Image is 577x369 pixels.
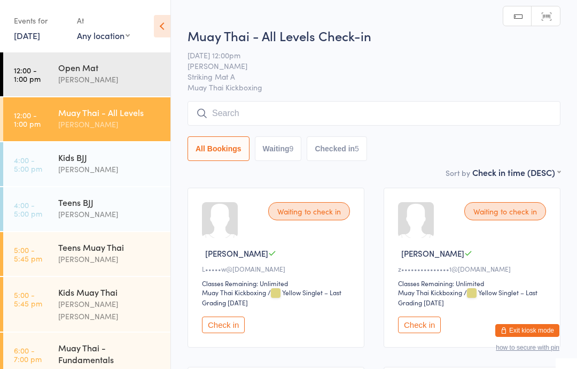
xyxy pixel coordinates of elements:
button: Check in [398,317,441,333]
div: Kids Muay Thai [58,286,161,298]
div: Classes Remaining: Unlimited [398,279,549,288]
time: 12:00 - 1:00 pm [14,66,41,83]
button: Check in [202,317,245,333]
span: [PERSON_NAME] [188,60,544,71]
div: [PERSON_NAME] [58,73,161,86]
button: Checked in5 [307,136,367,161]
div: Teens BJJ [58,196,161,208]
span: [PERSON_NAME] [205,248,268,259]
a: 12:00 -1:00 pmMuay Thai - All Levels[PERSON_NAME] [3,97,170,141]
div: [PERSON_NAME] [PERSON_NAME] [58,298,161,322]
a: 5:00 -5:45 pmKids Muay Thai[PERSON_NAME] [PERSON_NAME] [3,277,170,332]
div: At [77,12,130,29]
a: 4:00 -5:00 pmTeens BJJ[PERSON_NAME] [3,187,170,231]
div: Teens Muay Thai [58,241,161,253]
div: Muay Thai Kickboxing [202,288,266,297]
div: Waiting to check in [268,202,350,220]
span: [DATE] 12:00pm [188,50,544,60]
span: Muay Thai Kickboxing [188,82,560,93]
div: [PERSON_NAME] [58,208,161,220]
div: [PERSON_NAME] [58,163,161,175]
button: All Bookings [188,136,249,161]
div: Waiting to check in [464,202,546,220]
div: z•••••••••••••••1@[DOMAIN_NAME] [398,264,549,273]
time: 4:00 - 5:00 pm [14,156,42,173]
time: 6:00 - 7:00 pm [14,346,42,363]
button: Exit kiosk mode [495,324,559,337]
time: 12:00 - 1:00 pm [14,111,41,128]
div: Any location [77,29,130,41]
div: Muay Thai - Fundamentals [58,342,161,365]
div: Kids BJJ [58,151,161,163]
button: Waiting9 [255,136,302,161]
span: Striking Mat A [188,71,544,82]
time: 4:00 - 5:00 pm [14,201,42,218]
h2: Muay Thai - All Levels Check-in [188,27,560,44]
time: 5:00 - 5:45 pm [14,290,42,307]
div: Muay Thai - All Levels [58,106,161,118]
a: 12:00 -1:00 pmOpen Mat[PERSON_NAME] [3,52,170,96]
div: 5 [355,144,359,153]
div: Classes Remaining: Unlimited [202,279,353,288]
button: how to secure with pin [496,344,559,351]
div: [PERSON_NAME] [58,253,161,265]
a: 5:00 -5:45 pmTeens Muay Thai[PERSON_NAME] [3,232,170,276]
div: Check in time (DESC) [472,166,560,178]
time: 5:00 - 5:45 pm [14,245,42,263]
a: 4:00 -5:00 pmKids BJJ[PERSON_NAME] [3,142,170,186]
a: [DATE] [14,29,40,41]
div: Muay Thai Kickboxing [398,288,462,297]
span: [PERSON_NAME] [401,248,464,259]
div: Events for [14,12,66,29]
div: L•••••w@[DOMAIN_NAME] [202,264,353,273]
div: Open Mat [58,61,161,73]
label: Sort by [446,167,470,178]
div: [PERSON_NAME] [58,118,161,130]
div: 9 [290,144,294,153]
input: Search [188,101,560,126]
